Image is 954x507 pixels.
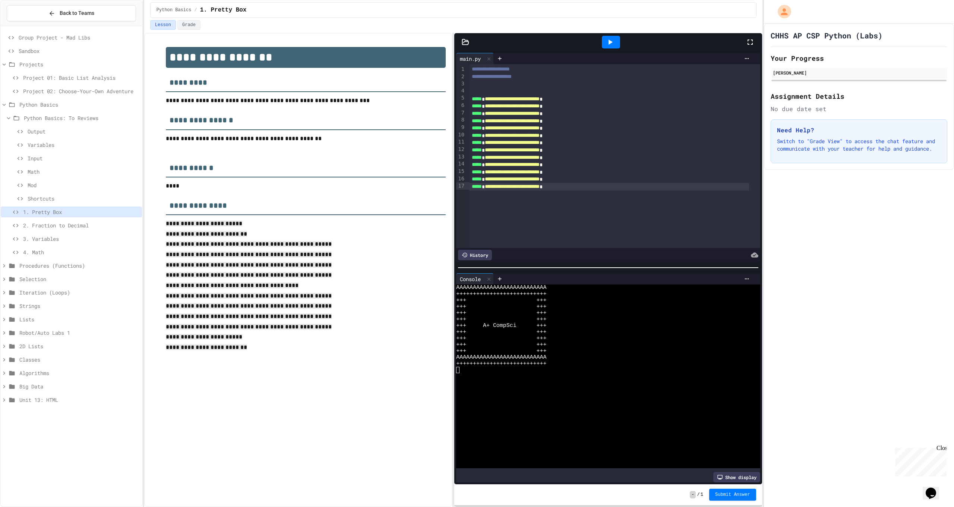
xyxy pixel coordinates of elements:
[456,109,465,117] div: 7
[23,208,139,216] span: 1. Pretty Box
[456,284,546,291] span: AAAAAAAAAAAAAAAAAAAAAAAAAAA
[23,248,139,256] span: 4. Math
[456,146,465,153] div: 12
[923,477,947,500] iframe: chat widget
[28,127,139,135] span: Output
[200,6,247,15] span: 1. Pretty Box
[892,445,947,476] iframe: chat widget
[771,91,947,101] h2: Assignment Details
[456,354,546,360] span: AAAAAAAAAAAAAAAAAAAAAAAAAAA
[456,175,465,183] div: 16
[777,126,941,135] h3: Need Help?
[60,9,94,17] span: Back to Teams
[701,492,703,498] span: 1
[456,66,465,73] div: 1
[23,74,139,82] span: Project 01: Basic List Analysis
[771,104,947,113] div: No due date set
[773,69,945,76] div: [PERSON_NAME]
[19,275,139,283] span: Selection
[697,492,700,498] span: /
[456,291,546,297] span: +++++++++++++++++++++++++++
[177,20,200,30] button: Grade
[28,168,139,176] span: Math
[456,341,546,348] span: +++ +++
[456,316,546,322] span: +++ +++
[456,73,465,81] div: 2
[19,396,139,404] span: Unit 13: HTML
[456,124,465,131] div: 9
[715,492,750,498] span: Submit Answer
[19,262,139,270] span: Procedures (Functions)
[456,303,546,310] span: +++ +++
[19,382,139,390] span: Big Data
[23,235,139,243] span: 3. Variables
[771,53,947,63] h2: Your Progress
[19,289,139,296] span: Iteration (Loops)
[456,182,465,190] div: 17
[23,87,139,95] span: Project 02: Choose-Your-Own Adventure
[7,5,136,21] button: Back to Teams
[713,472,760,482] div: Show display
[770,3,793,20] div: My Account
[456,310,546,316] span: +++ +++
[456,138,465,146] div: 11
[19,369,139,377] span: Algorithms
[456,94,465,102] div: 5
[456,297,546,303] span: +++ +++
[456,153,465,161] div: 13
[150,20,176,30] button: Lesson
[28,154,139,162] span: Input
[19,342,139,350] span: 2D Lists
[456,275,484,283] div: Console
[771,30,882,41] h1: CHHS AP CSP Python (Labs)
[456,87,465,94] div: 4
[456,116,465,124] div: 8
[456,348,546,354] span: +++ +++
[456,131,465,139] div: 10
[19,101,139,108] span: Python Basics
[456,335,546,341] span: +++ +++
[23,221,139,229] span: 2. Fraction to Decimal
[28,141,139,149] span: Variables
[19,302,139,310] span: Strings
[456,329,546,335] span: +++ +++
[194,7,197,13] span: /
[19,60,139,68] span: Projects
[456,55,484,63] div: main.py
[19,329,139,337] span: Robot/Auto Labs 1
[19,356,139,363] span: Classes
[456,168,465,175] div: 15
[709,489,756,501] button: Submit Answer
[456,53,494,64] div: main.py
[456,273,494,284] div: Console
[24,114,139,122] span: Python Basics: To Reviews
[28,181,139,189] span: Mod
[3,3,51,47] div: Chat with us now!Close
[456,80,465,87] div: 3
[157,7,192,13] span: Python Basics
[458,250,492,260] div: History
[19,47,139,55] span: Sandbox
[456,102,465,109] div: 6
[456,160,465,168] div: 14
[19,34,139,41] span: Group Project - Mad Libs
[19,315,139,323] span: Lists
[456,322,546,329] span: +++ A+ CompSci +++
[690,491,695,498] span: -
[28,195,139,202] span: Shortcuts
[777,138,941,152] p: Switch to "Grade View" to access the chat feature and communicate with your teacher for help and ...
[456,360,546,367] span: +++++++++++++++++++++++++++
